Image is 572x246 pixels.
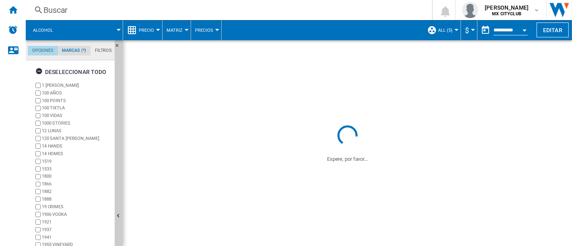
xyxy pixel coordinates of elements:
input: brand.name [35,182,41,187]
img: alerts-logo.svg [8,25,18,35]
label: 1906 VODKA [42,211,111,217]
label: 100 AÑOS [42,90,111,96]
md-tab-item: Marcas (*) [58,46,91,55]
button: $ [465,20,473,40]
div: Deseleccionar todo [35,65,107,79]
img: profile.jpg [462,2,478,18]
input: brand.name [35,166,41,172]
input: brand.name [35,219,41,225]
md-tab-item: Opciones [28,46,58,55]
label: 100 POINTS [42,98,111,104]
label: 1000 STORIES [42,120,111,126]
input: brand.name [35,174,41,179]
label: 1888 [42,196,111,202]
label: 100 VIDAS [42,113,111,119]
label: 1921 [42,219,111,225]
span: [PERSON_NAME] [485,4,529,12]
input: brand.name [35,143,41,149]
md-tab-item: Filtros [91,46,116,55]
md-menu: Currency [461,20,477,40]
input: brand.name [35,227,41,232]
input: brand.name [35,212,41,217]
label: 1882 [42,189,111,195]
button: Alcohol [33,20,61,40]
label: 1800 [42,173,111,179]
button: Deseleccionar todo [33,65,109,79]
button: Editar [537,23,569,37]
input: brand.name [35,197,41,202]
ng-transclude: Espere, por favor... [327,156,368,162]
label: 14 HOMES [42,151,111,157]
input: brand.name [35,128,41,133]
span: Precio [139,28,154,33]
input: brand.name [35,136,41,141]
button: Matriz [167,20,187,40]
input: brand.name [35,90,41,96]
label: 1519 [42,158,111,164]
input: brand.name [35,106,41,111]
div: Buscar [43,4,411,16]
input: brand.name [35,83,41,88]
label: 1 [PERSON_NAME] [42,82,111,88]
button: Open calendar [517,22,532,36]
span: ALL (5) [438,28,453,33]
div: Alcohol [30,20,119,40]
input: brand.name [35,189,41,194]
span: Precios [195,28,213,33]
button: ALL (5) [438,20,457,40]
label: 1866 [42,181,111,187]
label: 14 HANDS [42,143,111,149]
label: 12 LUNAS [42,128,111,134]
label: 1937 [42,227,111,233]
input: brand.name [35,113,41,119]
label: 120 SANTA [PERSON_NAME] [42,135,111,141]
label: 19 CRIMES [42,204,111,210]
label: 1941 [42,234,111,240]
label: 1533 [42,166,111,172]
b: MX CITYCLUB [492,11,521,16]
input: brand.name [35,159,41,164]
button: md-calendar [477,22,494,38]
span: Matriz [167,28,183,33]
button: Precio [139,20,158,40]
input: brand.name [35,98,41,103]
div: ALL (5) [427,20,457,40]
input: brand.name [35,204,41,209]
span: $ [465,26,469,35]
label: 100 TIXTLA [42,105,111,111]
button: Ocultar [115,40,124,55]
span: Alcohol [33,28,53,33]
div: Precio [127,20,158,40]
input: brand.name [35,121,41,126]
input: brand.name [35,151,41,156]
button: Precios [195,20,217,40]
input: brand.name [35,235,41,240]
